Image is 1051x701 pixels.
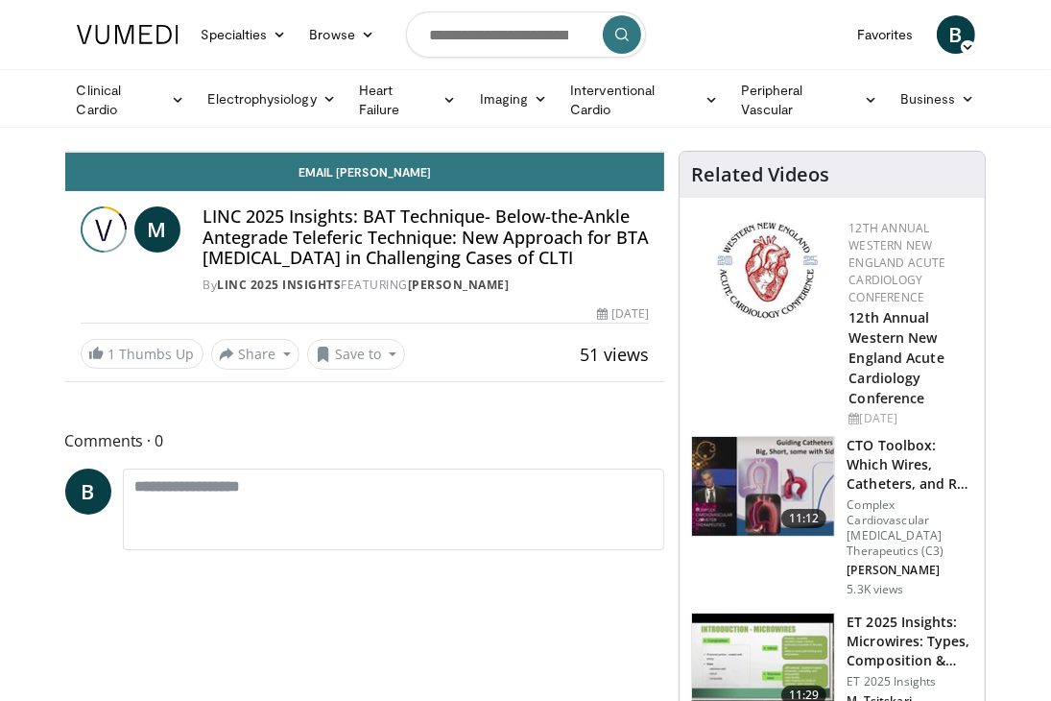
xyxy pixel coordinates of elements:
[134,206,180,253] a: M
[203,277,650,294] div: By FEATURING
[580,343,649,366] span: 51 views
[81,339,203,369] a: 1 Thumbs Up
[692,437,834,537] img: 69ae726e-f27f-4496-b005-e28b95c37244.150x105_q85_crop-smart_upscale.jpg
[81,206,127,253] img: LINC 2025 Insights
[559,81,729,119] a: Interventional Cardio
[848,410,969,427] div: [DATE]
[65,428,665,453] span: Comments 0
[65,469,111,515] a: B
[937,15,975,54] a: B
[197,80,347,118] a: Electrophysiology
[65,153,665,191] a: Email [PERSON_NAME]
[847,563,973,578] p: [PERSON_NAME]
[889,80,987,118] a: Business
[847,613,973,670] h3: ET 2025 Insights: Microwires: Types, Composition & Properties
[848,220,945,305] a: 12th Annual Western New England Acute Cardiology Conference
[307,339,405,370] button: Save to
[847,436,973,494] h3: CTO Toolbox: Which Wires, Catheters, and Re-entry Devices Are a Must…
[691,436,973,597] a: 11:12 CTO Toolbox: Which Wires, Catheters, and Re-entry Devices Are a Must… Complex Cardiovascula...
[847,497,973,559] p: Complex Cardiovascular [MEDICAL_DATA] Therapeutics (C3)
[406,12,646,58] input: Search topics, interventions
[691,163,829,186] h4: Related Videos
[218,277,342,293] a: LINC 2025 Insights
[211,339,300,370] button: Share
[846,15,925,54] a: Favorites
[190,15,299,54] a: Specialties
[347,81,468,119] a: Heart Failure
[847,582,903,597] p: 5.3K views
[77,25,179,44] img: VuMedi Logo
[468,80,560,118] a: Imaging
[408,277,510,293] a: [PERSON_NAME]
[298,15,386,54] a: Browse
[597,305,649,323] div: [DATE]
[848,308,944,407] a: 12th Annual Western New England Acute Cardiology Conference
[847,674,973,689] p: ET 2025 Insights
[781,509,827,528] span: 11:12
[714,220,821,321] img: 0954f259-7907-4053-a817-32a96463ecc8.png.150x105_q85_autocrop_double_scale_upscale_version-0.2.png
[65,81,197,119] a: Clinical Cardio
[108,345,116,363] span: 1
[203,206,650,269] h4: LINC 2025 Insights: BAT Technique- Below-the-Ankle Antegrade Teleferic Technique: New Approach fo...
[730,81,889,119] a: Peripheral Vascular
